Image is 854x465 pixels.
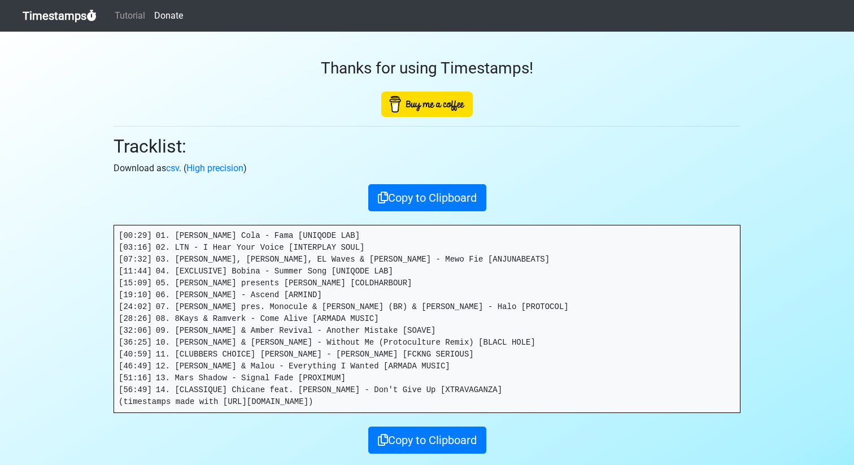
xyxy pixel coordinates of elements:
[114,59,740,78] h3: Thanks for using Timestamps!
[166,163,179,173] a: csv
[114,225,740,412] pre: [00:29] 01. [PERSON_NAME] Cola - Fama [UNIQODE LAB] [03:16] 02. LTN - I Hear Your Voice [INTERPLA...
[114,162,740,175] p: Download as . ( )
[381,92,473,117] img: Buy Me A Coffee
[23,5,97,27] a: Timestamps
[110,5,150,27] a: Tutorial
[186,163,243,173] a: High precision
[114,136,740,157] h2: Tracklist:
[368,184,486,211] button: Copy to Clipboard
[368,427,486,454] button: Copy to Clipboard
[150,5,188,27] a: Donate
